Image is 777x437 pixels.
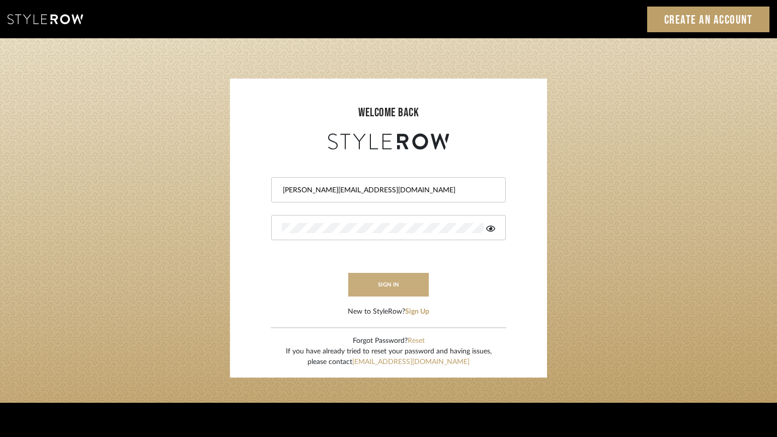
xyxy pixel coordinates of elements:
[348,307,429,317] div: New to StyleRow?
[240,104,537,122] div: welcome back
[286,346,492,368] div: If you have already tried to reset your password and having issues, please contact
[408,336,425,346] button: Reset
[286,336,492,346] div: Forgot Password?
[282,185,493,195] input: Email Address
[405,307,429,317] button: Sign Up
[348,273,429,297] button: sign in
[647,7,770,32] a: Create an Account
[352,358,470,366] a: [EMAIL_ADDRESS][DOMAIN_NAME]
